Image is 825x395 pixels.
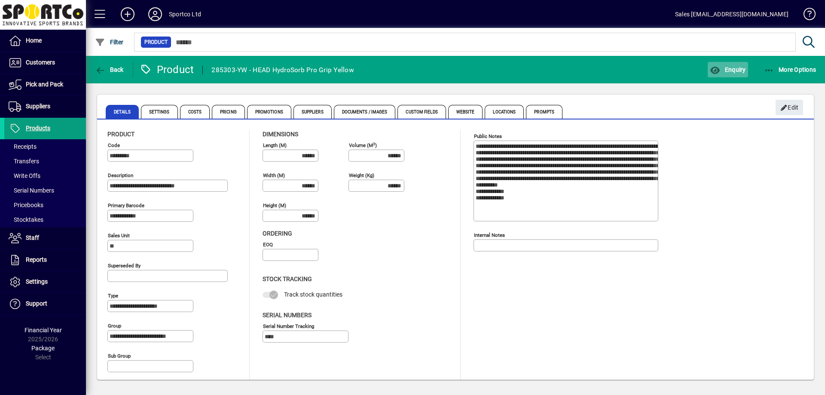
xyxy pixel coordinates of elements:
mat-label: Width (m) [263,172,285,178]
sup: 3 [373,141,375,146]
mat-label: Serial Number tracking [263,323,314,329]
span: Settings [141,105,178,119]
span: Settings [26,278,48,285]
mat-label: Code [108,142,120,148]
span: Prompts [526,105,562,119]
span: Pricing [212,105,245,119]
button: Edit [776,100,803,115]
span: Transfers [9,158,39,165]
span: Costs [180,105,210,119]
span: Product [144,38,168,46]
span: More Options [764,66,816,73]
button: Enquiry [708,62,748,77]
a: Serial Numbers [4,183,86,198]
span: Serial Numbers [9,187,54,194]
button: Add [114,6,141,22]
div: Sportco Ltd [169,7,201,21]
span: Stock Tracking [263,276,312,282]
mat-label: Public Notes [474,133,502,139]
span: Edit [780,101,799,115]
mat-label: Primary barcode [108,202,144,208]
a: Receipts [4,139,86,154]
app-page-header-button: Back [86,62,133,77]
span: Pricebooks [9,202,43,208]
span: Financial Year [24,327,62,334]
button: Profile [141,6,169,22]
span: Custom Fields [397,105,446,119]
span: Support [26,300,47,307]
a: Home [4,30,86,52]
a: Write Offs [4,168,86,183]
span: Receipts [9,143,37,150]
mat-label: Description [108,172,133,178]
mat-label: Sub group [108,353,131,359]
a: Pick and Pack [4,74,86,95]
mat-label: Superseded by [108,263,141,269]
mat-label: Height (m) [263,202,286,208]
span: Package [31,345,55,352]
mat-label: Group [108,323,121,329]
span: Website [448,105,483,119]
div: Product [140,63,194,77]
button: More Options [762,62,819,77]
span: Pick and Pack [26,81,63,88]
span: Serial Numbers [263,312,312,318]
mat-label: Weight (Kg) [349,172,374,178]
mat-label: EOQ [263,242,273,248]
span: Customers [26,59,55,66]
div: Sales [EMAIL_ADDRESS][DOMAIN_NAME] [675,7,788,21]
span: Stocktakes [9,216,43,223]
span: Reports [26,256,47,263]
span: Dimensions [263,131,298,138]
span: Details [106,105,139,119]
button: Back [93,62,126,77]
span: Ordering [263,230,292,237]
a: Staff [4,227,86,249]
a: Support [4,293,86,315]
mat-label: Internal Notes [474,232,505,238]
a: Stocktakes [4,212,86,227]
span: Suppliers [26,103,50,110]
span: Suppliers [293,105,332,119]
span: Locations [485,105,524,119]
a: Pricebooks [4,198,86,212]
span: Documents / Images [334,105,396,119]
span: Back [95,66,124,73]
a: Suppliers [4,96,86,117]
mat-label: Type [108,293,118,299]
button: Filter [93,34,126,50]
mat-label: Sales unit [108,233,130,239]
mat-label: Length (m) [263,142,287,148]
span: Promotions [247,105,291,119]
span: Products [26,125,50,132]
span: Home [26,37,42,44]
a: Reports [4,249,86,271]
a: Settings [4,271,86,293]
span: Write Offs [9,172,40,179]
a: Transfers [4,154,86,168]
div: 285303-YW - HEAD HydroSorb Pro Grip Yellow [211,63,354,77]
span: Product [107,131,134,138]
a: Customers [4,52,86,73]
span: Enquiry [710,66,746,73]
a: Knowledge Base [797,2,814,30]
span: Staff [26,234,39,241]
mat-label: Volume (m ) [349,142,377,148]
span: Track stock quantities [284,291,342,298]
span: Filter [95,39,124,46]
